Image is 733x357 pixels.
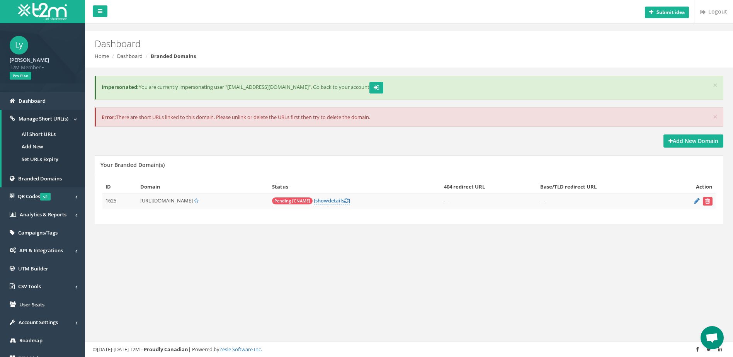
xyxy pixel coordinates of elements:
[668,137,718,144] strong: Add New Domain
[665,180,716,194] th: Action
[272,197,313,204] span: Pending [CNAME]
[18,229,58,236] span: Campaigns/Tags
[713,81,718,89] button: ×
[18,265,48,272] span: UTM Builder
[10,56,49,63] strong: [PERSON_NAME]
[40,193,51,201] span: v2
[10,64,75,71] span: T2M Member
[95,107,723,127] div: There are short URLs linked to this domain. Please unlink or delete the URLs first then try to de...
[117,53,143,59] a: Dashboard
[537,180,665,194] th: Base/TLD redirect URL
[219,346,262,353] a: Zesle Software Inc.
[2,140,85,153] a: Add New
[19,97,46,104] span: Dashboard
[10,54,75,71] a: [PERSON_NAME] T2M Member
[151,53,196,59] strong: Branded Domains
[269,180,441,194] th: Status
[10,36,28,54] span: Ly
[100,162,165,168] h5: Your Branded Domain(s)
[18,3,67,20] img: T2M
[18,175,62,182] span: Branded Domains
[645,7,689,18] button: Submit idea
[93,346,725,353] div: ©[DATE]-[DATE] T2M – | Powered by
[20,211,66,218] span: Analytics & Reports
[19,337,43,344] span: Roadmap
[18,283,41,290] span: CSV Tools
[18,193,51,200] span: QR Codes
[10,72,31,80] span: Pro Plan
[102,114,116,121] b: Error:
[701,326,724,349] div: Open chat
[663,134,723,148] a: Add New Domain
[19,301,44,308] span: User Seats
[95,76,723,100] div: You are currently impersonating user "[EMAIL_ADDRESS][DOMAIN_NAME]". Go back to your account
[140,197,193,204] span: [URL][DOMAIN_NAME]
[137,180,269,194] th: Domain
[95,39,617,49] h2: Dashboard
[194,197,199,204] a: Set Default
[102,83,139,90] b: Impersonated:
[19,247,63,254] span: API & Integrations
[314,197,350,204] a: [showdetails]
[95,53,109,59] a: Home
[102,194,137,209] td: 1625
[537,194,665,209] td: —
[656,9,685,15] b: Submit idea
[19,115,68,122] span: Manage Short URL(s)
[102,180,137,194] th: ID
[441,180,537,194] th: 404 redirect URL
[144,346,188,353] strong: Proudly Canadian
[2,153,85,166] a: Set URLs Expiry
[315,197,328,204] span: show
[441,194,537,209] td: —
[713,113,718,121] button: ×
[19,319,58,326] span: Account Settings
[2,128,85,141] a: All Short URLs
